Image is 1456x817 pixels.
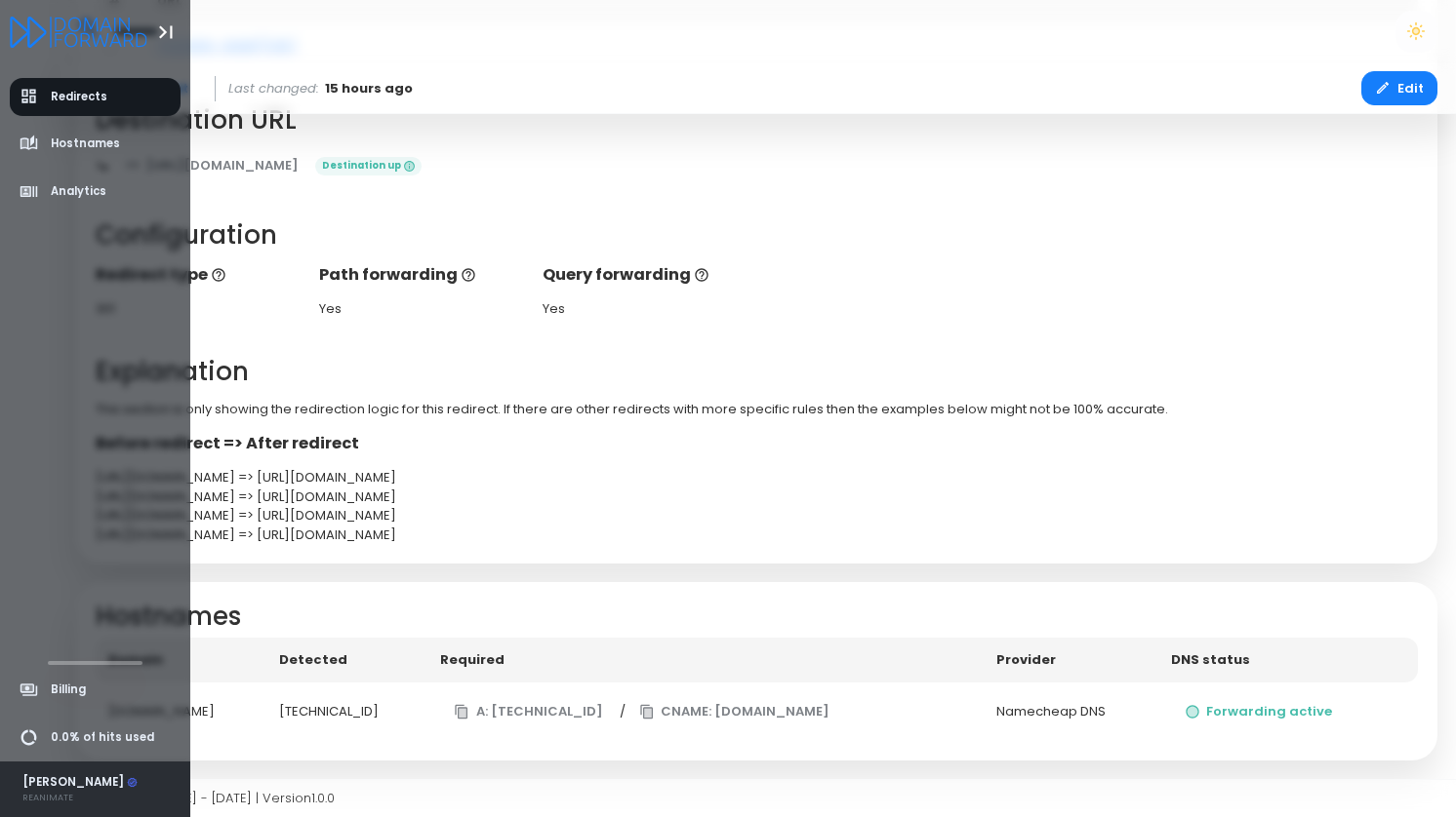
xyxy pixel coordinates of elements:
h2: Explanation [96,357,1419,387]
span: Hostnames [51,136,120,152]
h2: Hostnames [96,602,1419,632]
div: [URL][DOMAIN_NAME] => [URL][DOMAIN_NAME] [96,487,1419,507]
button: Edit [1361,71,1437,105]
div: [URL][DOMAIN_NAME] => [URL][DOMAIN_NAME] [96,506,1419,525]
button: CNAME: [DOMAIN_NAME] [626,695,844,729]
p: Before redirect => After redirect [96,432,1419,455]
div: REANIMATE [22,791,139,804]
th: Detected [266,638,428,682]
a: [URL][DOMAIN_NAME] [111,148,313,182]
div: [URL][DOMAIN_NAME] => [URL][DOMAIN_NAME] [96,525,1419,545]
a: 0.0% of hits used [10,719,182,757]
a: Logo [10,18,147,44]
span: Copyright © [DATE] - [DATE] | Version 1.0.0 [76,789,335,807]
a: Hostnames [10,125,182,163]
p: Path forwarding [319,263,524,287]
td: / [427,682,983,742]
span: 0.0% of hits used [51,729,154,746]
div: Yes [543,299,748,319]
div: Namecheap DNS [996,702,1146,721]
p: Query forwarding [543,263,748,287]
span: Billing [51,681,86,698]
th: DNS status [1158,638,1418,682]
button: Toggle Aside [147,14,184,51]
div: 301 [96,299,301,319]
span: Redirects [51,89,107,105]
button: A: [TECHNICAL_ID] [440,695,617,729]
p: Redirect type [96,263,301,287]
td: [TECHNICAL_ID] [266,682,428,742]
span: Last changed: [228,79,319,98]
span: Analytics [51,183,106,200]
div: Yes [319,299,524,319]
p: This section is only showing the redirection logic for this redirect. If there are other redirect... [96,400,1419,419]
div: [URL][DOMAIN_NAME] => [URL][DOMAIN_NAME] [96,468,1419,487]
h2: Configuration [96,220,1419,251]
h2: Destination URL [96,105,1419,136]
a: Billing [10,671,182,709]
span: 15 hours ago [325,79,413,98]
th: Required [427,638,983,682]
button: Forwarding active [1171,695,1347,729]
a: Analytics [10,173,182,211]
a: Redirects [10,78,182,116]
span: Destination up [315,157,422,176]
div: [PERSON_NAME] [22,774,139,792]
th: Provider [984,638,1158,682]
